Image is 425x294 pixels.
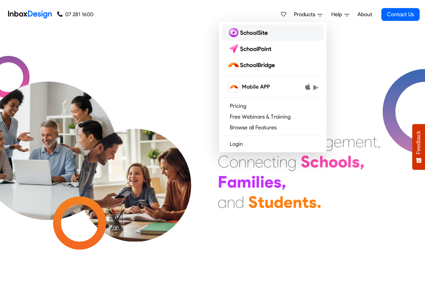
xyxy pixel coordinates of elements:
[338,152,347,172] div: o
[264,192,274,212] div: u
[273,172,282,192] div: s
[264,172,273,192] div: e
[251,172,256,192] div: i
[222,101,324,111] a: Pricing
[218,172,227,192] div: F
[360,152,365,172] div: ,
[255,152,263,172] div: e
[294,10,318,19] span: Products
[372,131,377,152] div: t
[219,22,327,152] div: Products
[309,192,317,212] div: s
[222,111,324,122] a: Free Webinars & Training
[248,192,258,212] div: S
[242,83,270,91] span: Mobile APP
[301,152,310,172] div: S
[377,131,381,152] div: ,
[271,152,277,172] div: t
[227,43,274,54] img: schoolpoint logo
[331,10,345,19] span: Help
[412,124,425,170] button: Feedback - Show survey
[237,172,251,192] div: m
[218,192,227,212] div: a
[65,101,205,242] img: parents_with_child.png
[284,192,293,212] div: e
[263,152,271,172] div: c
[334,131,342,152] div: e
[302,192,309,212] div: t
[227,172,237,192] div: a
[228,81,239,92] img: schoolbridge icon
[218,131,226,152] div: E
[227,27,270,38] img: schoolsite logo
[352,152,360,172] div: s
[222,122,324,133] a: Browse all Features
[227,60,278,70] img: schoolbridge logo
[319,152,329,172] div: h
[222,139,324,150] a: Login
[293,192,302,212] div: n
[277,152,279,172] div: i
[274,192,284,212] div: d
[258,192,264,212] div: t
[325,131,334,152] div: g
[229,152,238,172] div: o
[235,192,244,212] div: d
[282,172,286,192] div: ,
[347,152,352,172] div: l
[57,10,93,19] a: 07 281 1600
[310,152,319,172] div: c
[256,172,260,192] div: l
[416,131,422,154] span: Feedback
[222,79,324,95] a: schoolbridge icon Mobile APP
[218,152,229,172] div: C
[355,131,364,152] div: e
[291,8,325,21] a: Products
[260,172,264,192] div: i
[247,152,255,172] div: n
[288,152,297,172] div: g
[329,152,338,172] div: o
[227,192,235,212] div: n
[329,8,352,21] a: Help
[279,152,288,172] div: n
[355,8,374,21] a: About
[238,152,247,172] div: n
[342,131,355,152] div: m
[364,131,372,152] div: n
[381,8,420,21] a: Contact Us
[218,111,231,131] div: M
[317,192,322,212] div: .
[218,111,381,212] div: Maximising Efficient & Engagement, Connecting Schools, Families, and Students.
